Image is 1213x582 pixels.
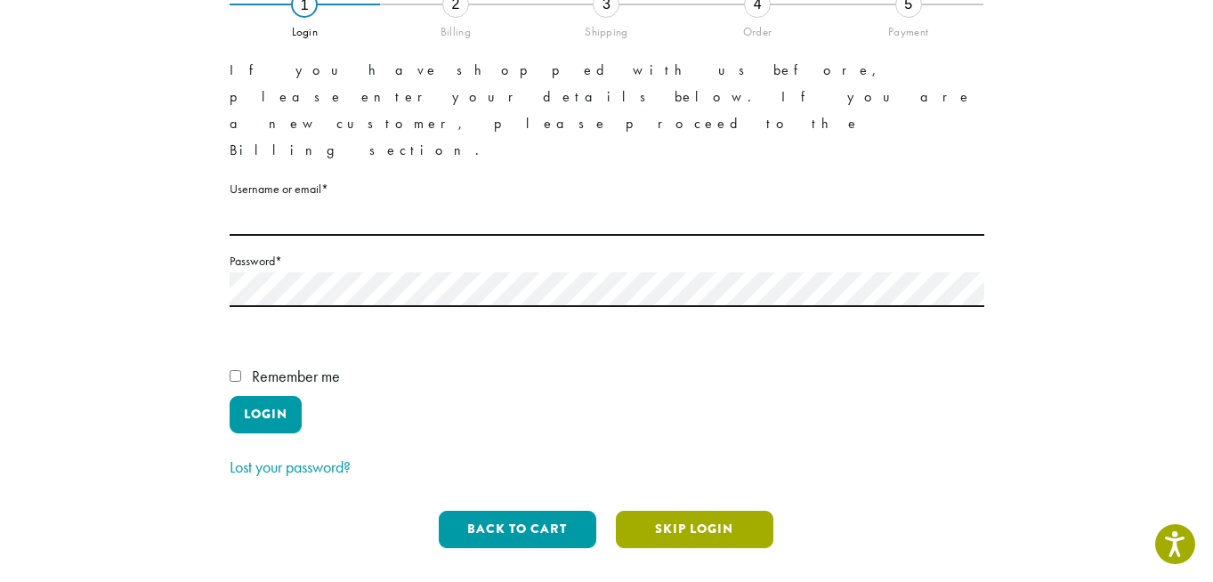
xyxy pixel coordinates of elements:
div: Billing [380,18,531,39]
label: Password [230,250,984,272]
button: Skip Login [616,511,773,548]
input: Remember me [230,370,241,382]
div: Shipping [531,18,683,39]
button: Back to cart [439,511,596,548]
div: Order [682,18,833,39]
a: Lost your password? [230,457,351,477]
button: Login [230,396,302,433]
div: Payment [833,18,984,39]
p: If you have shopped with us before, please enter your details below. If you are a new customer, p... [230,57,984,164]
label: Username or email [230,178,984,200]
div: Login [230,18,381,39]
span: Remember me [252,366,340,386]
